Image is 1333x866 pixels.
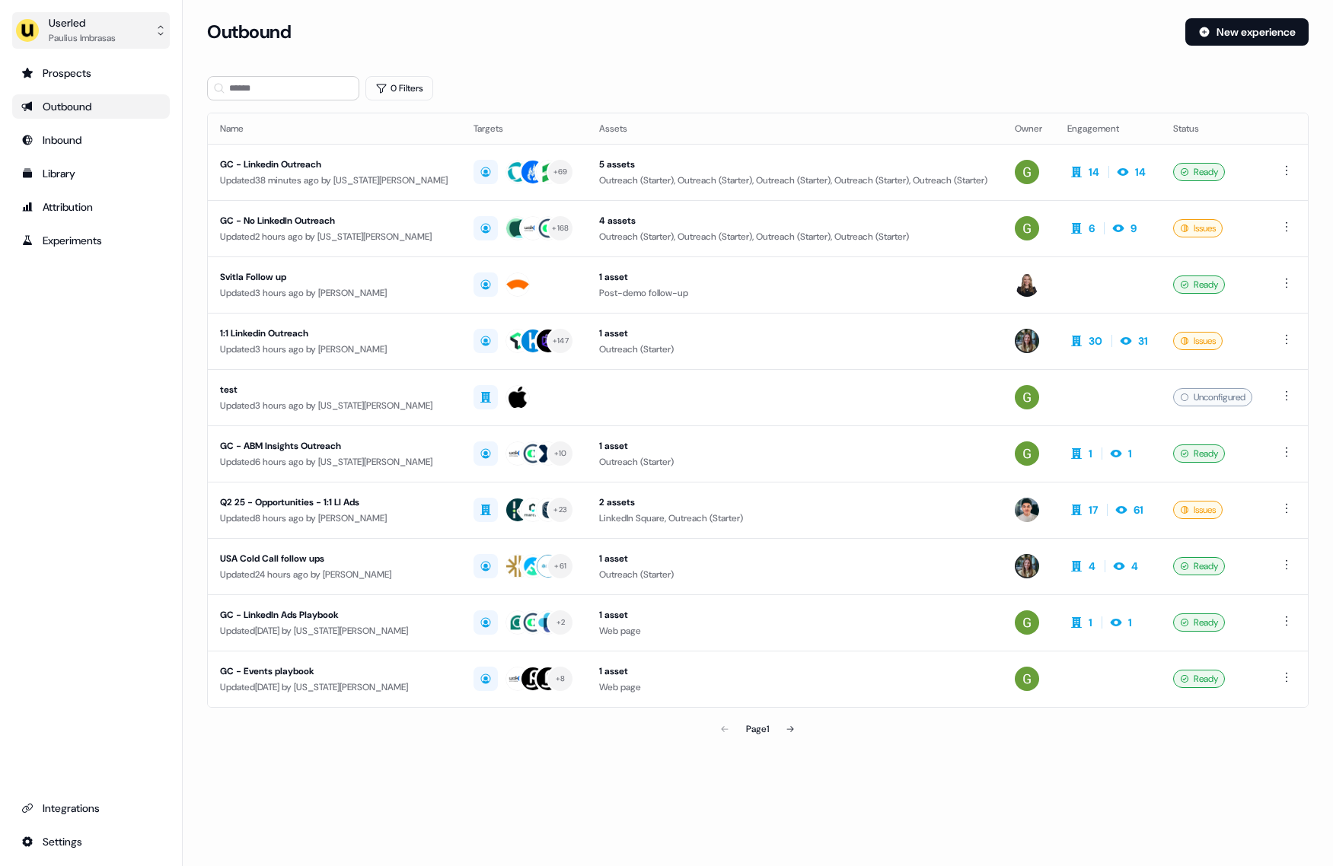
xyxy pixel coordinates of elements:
[12,829,170,854] a: Go to integrations
[21,166,161,181] div: Library
[49,30,116,46] div: Paulius Imbrasas
[220,213,449,228] div: GC - No LinkedIn Outreach
[21,132,161,148] div: Inbound
[1138,333,1148,349] div: 31
[12,195,170,219] a: Go to attribution
[599,173,990,188] div: Outreach (Starter), Outreach (Starter), Outreach (Starter), Outreach (Starter), Outreach (Starter)
[1173,163,1225,181] div: Ready
[1015,385,1039,409] img: Georgia
[599,438,990,454] div: 1 asset
[21,233,161,248] div: Experiments
[21,65,161,81] div: Prospects
[1128,615,1132,630] div: 1
[220,157,449,172] div: GC - Linkedin Outreach
[1173,501,1223,519] div: Issues
[1089,502,1098,517] div: 17
[599,269,990,285] div: 1 asset
[1003,113,1054,144] th: Owner
[21,99,161,114] div: Outbound
[599,157,990,172] div: 5 assets
[220,173,449,188] div: Updated 38 minutes ago by [US_STATE][PERSON_NAME]
[599,567,990,582] div: Outreach (Starter)
[1089,446,1092,461] div: 1
[1173,613,1225,632] div: Ready
[220,495,449,510] div: Q2 25 - Opportunities - 1:1 LI Ads
[1089,221,1095,236] div: 6
[220,511,449,526] div: Updated 8 hours ago by [PERSON_NAME]
[552,221,569,235] div: + 168
[1173,275,1225,294] div: Ready
[1089,615,1092,630] div: 1
[553,165,568,179] div: + 69
[207,21,291,43] h3: Outbound
[220,398,449,413] div: Updated 3 hours ago by [US_STATE][PERSON_NAME]
[599,551,990,566] div: 1 asset
[1089,333,1102,349] div: 30
[220,623,449,638] div: Updated [DATE] by [US_STATE][PERSON_NAME]
[599,229,990,244] div: Outreach (Starter), Outreach (Starter), Outreach (Starter), Outreach (Starter)
[12,61,170,85] a: Go to prospects
[220,326,449,341] div: 1:1 Linkedin Outreach
[556,616,566,629] div: + 2
[1130,221,1137,236] div: 9
[553,503,567,517] div: + 23
[220,551,449,566] div: USA Cold Call follow ups
[599,285,990,301] div: Post-demo follow-up
[1173,444,1225,463] div: Ready
[220,680,449,695] div: Updated [DATE] by [US_STATE][PERSON_NAME]
[553,334,569,348] div: + 147
[1131,559,1138,574] div: 4
[599,607,990,622] div: 1 asset
[220,285,449,301] div: Updated 3 hours ago by [PERSON_NAME]
[365,76,433,100] button: 0 Filters
[1015,272,1039,297] img: Geneviève
[21,199,161,215] div: Attribution
[599,326,990,341] div: 1 asset
[220,342,449,357] div: Updated 3 hours ago by [PERSON_NAME]
[1015,498,1039,522] img: Vincent
[220,382,449,397] div: test
[1173,670,1225,688] div: Ready
[1089,559,1095,574] div: 4
[1089,164,1099,180] div: 14
[220,229,449,244] div: Updated 2 hours ago by [US_STATE][PERSON_NAME]
[599,664,990,679] div: 1 asset
[599,511,990,526] div: LinkedIn Square, Outreach (Starter)
[1015,441,1039,466] img: Georgia
[1015,216,1039,240] img: Georgia
[1173,219,1223,237] div: Issues
[1173,557,1225,575] div: Ready
[1173,388,1252,406] div: Unconfigured
[554,559,566,573] div: + 61
[12,796,170,820] a: Go to integrations
[1055,113,1161,144] th: Engagement
[1015,610,1039,635] img: Georgia
[599,680,990,695] div: Web page
[220,664,449,679] div: GC - Events playbook
[12,12,170,49] button: UserledPaulius Imbrasas
[1185,18,1309,46] button: New experience
[1134,502,1143,517] div: 61
[599,454,990,470] div: Outreach (Starter)
[599,495,990,510] div: 2 assets
[556,672,566,686] div: + 8
[12,228,170,253] a: Go to experiments
[220,607,449,622] div: GC - LinkedIn Ads Playbook
[461,113,587,144] th: Targets
[554,447,567,460] div: + 10
[1015,554,1039,578] img: Charlotte
[12,128,170,152] a: Go to Inbound
[49,15,116,30] div: Userled
[220,269,449,285] div: Svitla Follow up
[21,834,161,849] div: Settings
[220,567,449,582] div: Updated 24 hours ago by [PERSON_NAME]
[12,161,170,186] a: Go to templates
[599,342,990,357] div: Outreach (Starter)
[599,213,990,228] div: 4 assets
[1015,160,1039,184] img: Georgia
[220,454,449,470] div: Updated 6 hours ago by [US_STATE][PERSON_NAME]
[1128,446,1132,461] div: 1
[1015,329,1039,353] img: Charlotte
[587,113,1003,144] th: Assets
